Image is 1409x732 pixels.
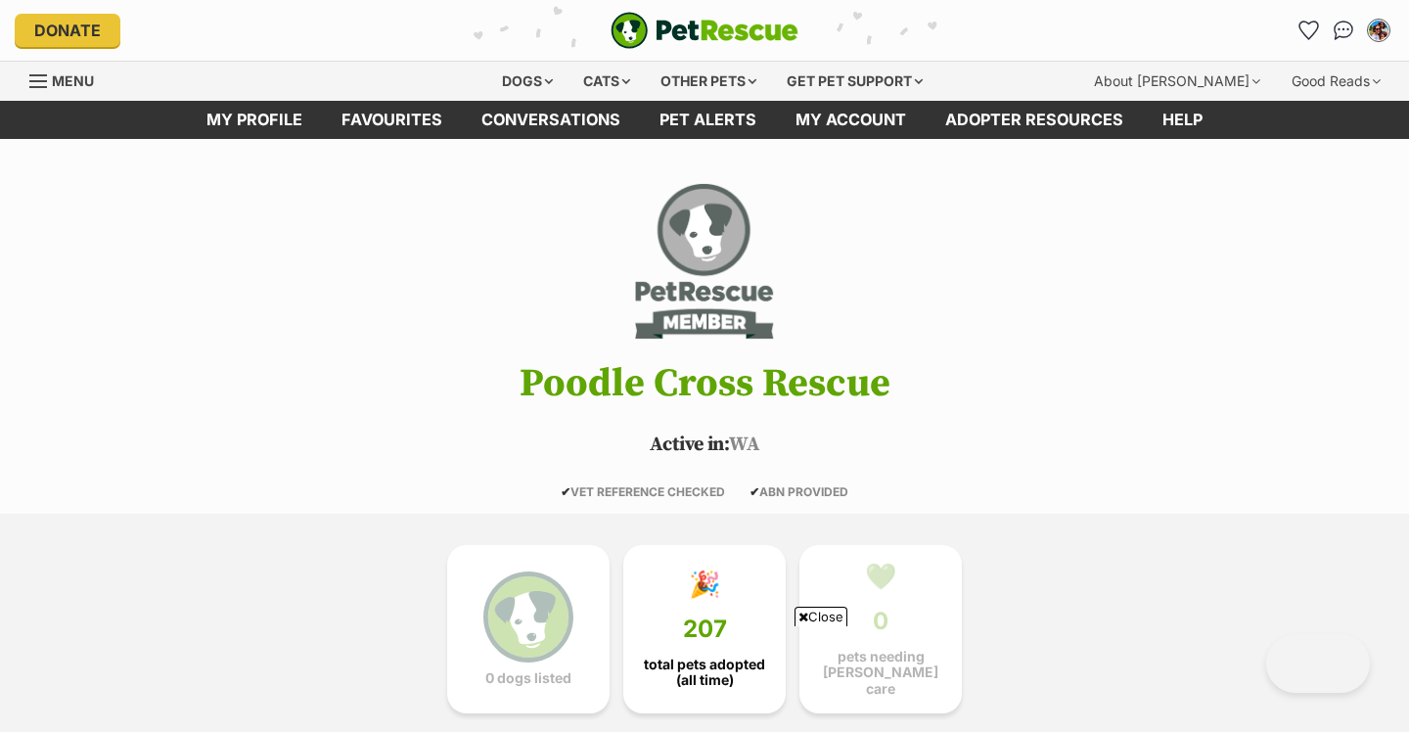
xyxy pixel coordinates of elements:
a: Menu [29,62,108,97]
span: VET REFERENCE CHECKED [561,484,725,499]
a: PetRescue [611,12,798,49]
div: Other pets [647,62,770,101]
div: 🎉 [689,570,720,599]
img: logo-e224e6f780fb5917bec1dbf3a21bbac754714ae5b6737aabdf751b685950b380.svg [611,12,798,49]
span: Active in: [650,433,729,457]
iframe: Help Scout Beacon - Open [1266,634,1370,693]
a: My profile [187,101,322,139]
div: 💚 [865,562,896,591]
a: Pet alerts [640,101,776,139]
a: Donate [15,14,120,47]
div: Cats [569,62,644,101]
span: 207 [683,616,727,643]
ul: Account quick links [1293,15,1394,46]
a: Conversations [1328,15,1359,46]
img: petrescue-icon-eee76f85a60ef55c4a1927667547b313a7c0e82042636edf73dce9c88f694885.svg [483,572,573,662]
div: Dogs [488,62,567,101]
a: conversations [462,101,640,139]
img: chat-41dd97257d64d25036548639549fe6c8038ab92f7586957e7f3b1b290dea8141.svg [1334,21,1354,40]
div: About [PERSON_NAME] [1080,62,1274,101]
a: Favourites [322,101,462,139]
div: Get pet support [773,62,936,101]
img: Sandra profile pic [1369,21,1388,40]
a: 🎉 207 total pets adopted (all time) [623,545,786,713]
span: Close [795,607,847,626]
div: Good Reads [1278,62,1394,101]
span: Menu [52,72,94,89]
a: Help [1143,101,1222,139]
button: My account [1363,15,1394,46]
iframe: Advertisement [348,634,1061,722]
a: Favourites [1293,15,1324,46]
a: Adopter resources [926,101,1143,139]
icon: ✔ [561,484,570,499]
icon: ✔ [750,484,759,499]
a: 0 dogs listed [447,545,610,713]
span: ABN PROVIDED [750,484,848,499]
a: 💚 0 pets needing [PERSON_NAME] care [799,545,962,713]
a: My account [776,101,926,139]
span: 0 [873,608,888,635]
img: Poodle Cross Rescue [630,178,778,344]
